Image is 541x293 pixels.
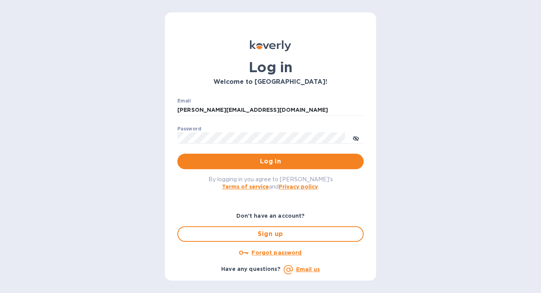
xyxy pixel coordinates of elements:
h1: Log in [177,59,364,75]
span: Log in [184,157,357,166]
a: Terms of service [222,184,269,190]
button: Log in [177,154,364,169]
b: Don't have an account? [236,213,305,219]
b: Have any questions? [221,266,281,272]
span: By logging in you agree to [PERSON_NAME]'s and . [208,176,333,190]
a: Email us [296,266,320,272]
h3: Welcome to [GEOGRAPHIC_DATA]! [177,78,364,86]
button: toggle password visibility [348,130,364,146]
img: Koverly [250,40,291,51]
span: Sign up [184,229,357,239]
button: Sign up [177,226,364,242]
input: Enter email address [177,104,364,116]
u: Forgot password [251,250,302,256]
a: Privacy policy [279,184,318,190]
label: Password [177,127,201,131]
label: Email [177,99,191,103]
